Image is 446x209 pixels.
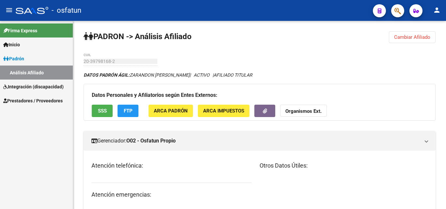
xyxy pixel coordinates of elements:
span: ARCA Impuestos [203,108,244,114]
h3: Atención emergencias: [91,190,252,199]
strong: DATOS PADRÓN ÁGIL: [84,72,130,78]
span: Firma Express [3,27,37,34]
strong: O02 - Osfatun Propio [126,137,176,144]
span: FTP [124,108,133,114]
i: | ACTIVO | [84,72,252,78]
mat-panel-title: Gerenciador: [91,137,420,144]
button: Organismos Ext. [280,105,327,117]
button: ARCA Padrón [149,105,193,117]
span: AFILIADO TITULAR [214,72,252,78]
iframe: Intercom live chat [424,187,439,202]
mat-icon: person [433,6,441,14]
span: Inicio [3,41,20,48]
button: Cambiar Afiliado [389,31,436,43]
span: Integración (discapacidad) [3,83,64,90]
button: FTP [118,105,138,117]
h3: Datos Personales y Afiliatorios según Entes Externos: [92,91,427,100]
h3: Atención telefónica: [91,161,252,170]
span: Padrón [3,55,24,62]
span: ARCA Padrón [154,108,188,114]
mat-expansion-panel-header: Gerenciador:O02 - Osfatun Propio [84,131,436,151]
span: ZARANDON [PERSON_NAME] [84,72,190,78]
button: ARCA Impuestos [198,105,249,117]
h3: Otros Datos Útiles: [260,161,428,170]
span: Cambiar Afiliado [394,34,430,40]
button: SSS [92,105,113,117]
span: Prestadores / Proveedores [3,97,63,104]
strong: PADRON -> Análisis Afiliado [84,32,192,41]
span: SSS [98,108,107,114]
mat-icon: menu [5,6,13,14]
strong: Organismos Ext. [285,109,322,114]
span: - osfatun [52,3,81,18]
